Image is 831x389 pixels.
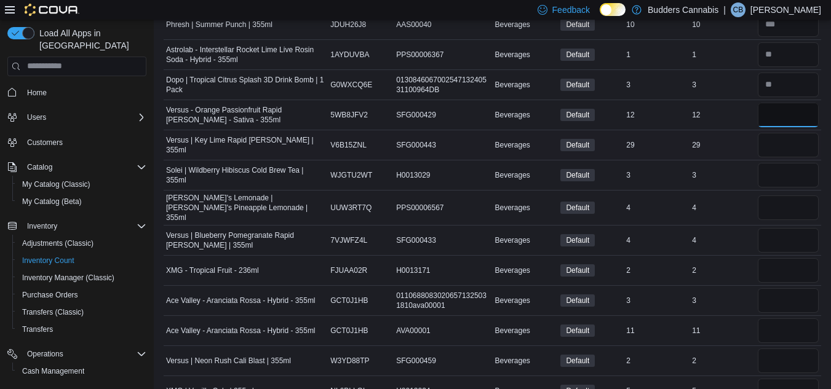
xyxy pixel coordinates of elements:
[17,177,95,192] a: My Catalog (Classic)
[648,2,718,17] p: Budders Cannabis
[17,322,146,337] span: Transfers
[27,88,47,98] span: Home
[2,218,151,235] button: Inventory
[624,263,690,278] div: 2
[2,159,151,176] button: Catalog
[624,323,690,338] div: 11
[27,162,52,172] span: Catalog
[12,193,151,210] button: My Catalog (Beta)
[566,19,589,30] span: Default
[17,236,146,251] span: Adjustments (Classic)
[560,234,595,246] span: Default
[166,105,325,125] span: Versus - Orange Passionfruit Rapid [PERSON_NAME] - Sativa - 355ml
[166,165,325,185] span: Solei | Wildberry Hibiscus Cold Brew Tea | 355ml
[394,17,492,32] div: AAS00040
[394,168,492,183] div: H0013029
[560,169,595,181] span: Default
[27,138,63,147] span: Customers
[495,235,530,245] span: Beverages
[560,49,595,61] span: Default
[22,85,146,100] span: Home
[560,324,595,337] span: Default
[560,109,595,121] span: Default
[17,288,83,302] a: Purchase Orders
[166,193,325,222] span: [PERSON_NAME]'s Lemonade | [PERSON_NAME]'s Pineapple Lemonade | 355ml
[560,139,595,151] span: Default
[560,264,595,277] span: Default
[552,4,590,16] span: Feedback
[690,47,755,62] div: 1
[17,177,146,192] span: My Catalog (Classic)
[394,323,492,338] div: AVA00001
[2,109,151,126] button: Users
[330,110,368,120] span: 5WB8JFV2
[12,252,151,269] button: Inventory Count
[17,270,146,285] span: Inventory Manager (Classic)
[566,170,589,181] span: Default
[17,253,79,268] a: Inventory Count
[12,304,151,321] button: Transfers (Classic)
[750,2,821,17] p: [PERSON_NAME]
[690,323,755,338] div: 11
[731,2,746,17] div: Caleb Bains
[166,135,325,155] span: Versus | Key Lime Rapid [PERSON_NAME] | 355ml
[566,109,589,120] span: Default
[624,200,690,215] div: 4
[22,85,52,100] a: Home
[22,160,57,175] button: Catalog
[394,73,492,97] div: 013084606700254713240531100964DB
[495,50,530,60] span: Beverages
[560,355,595,367] span: Default
[394,47,492,62] div: PPS00006367
[624,138,690,152] div: 29
[330,203,372,213] span: UUW3RT7Q
[166,265,259,275] span: XMG - Tropical Fruit - 236ml
[624,108,690,122] div: 12
[34,27,146,52] span: Load All Apps in [GEOGRAPHIC_DATA]
[723,2,726,17] p: |
[495,170,530,180] span: Beverages
[22,179,90,189] span: My Catalog (Classic)
[560,79,595,91] span: Default
[17,305,146,320] span: Transfers (Classic)
[27,349,63,359] span: Operations
[12,176,151,193] button: My Catalog (Classic)
[2,345,151,363] button: Operations
[394,288,492,313] div: 01106880830206571325031810ava00001
[330,80,372,90] span: G0WXCQ6E
[22,290,78,300] span: Purchase Orders
[690,108,755,122] div: 12
[566,325,589,336] span: Default
[330,140,367,150] span: V6B15ZNL
[166,45,325,65] span: Astrolab - Interstellar Rocket Lime Live Rosin Soda - Hybrid - 355ml
[22,110,146,125] span: Users
[166,296,316,305] span: Ace Valley - Aranciata Rossa - Hybrid - 355ml
[560,202,595,214] span: Default
[17,194,146,209] span: My Catalog (Beta)
[495,326,530,336] span: Beverages
[394,200,492,215] div: PPS00006567
[690,353,755,368] div: 2
[22,366,84,376] span: Cash Management
[17,270,119,285] a: Inventory Manager (Classic)
[22,197,82,206] span: My Catalog (Beta)
[330,235,367,245] span: 7VJWFZ4L
[495,80,530,90] span: Beverages
[624,233,690,248] div: 4
[495,20,530,29] span: Beverages
[733,2,744,17] span: CB
[17,236,98,251] a: Adjustments (Classic)
[166,75,325,95] span: Dopo | Tropical Citrus Splash 3D Drink Bomb | 1 Pack
[330,20,366,29] span: JDUH26J8
[22,273,114,283] span: Inventory Manager (Classic)
[22,324,53,334] span: Transfers
[27,112,46,122] span: Users
[690,168,755,183] div: 3
[22,307,84,317] span: Transfers (Classic)
[624,17,690,32] div: 10
[330,356,369,366] span: W3YD88TP
[22,256,74,265] span: Inventory Count
[330,326,368,336] span: GCT0J1HB
[690,77,755,92] div: 3
[166,326,316,336] span: Ace Valley - Aranciata Rossa - Hybrid - 355ml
